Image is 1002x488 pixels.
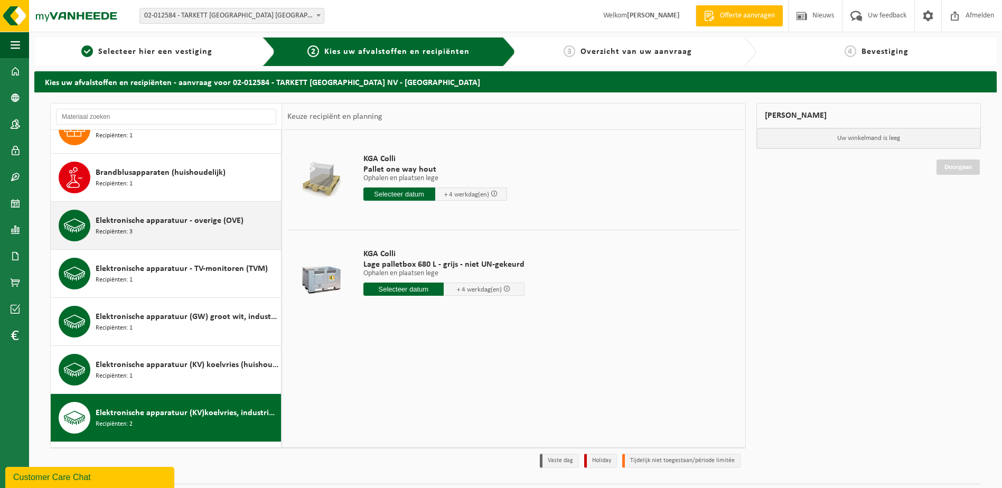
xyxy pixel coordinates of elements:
[96,179,133,189] span: Recipiënten: 1
[96,359,278,371] span: Elektronische apparatuur (KV) koelvries (huishoudelijk)
[51,106,282,154] button: Blusschuim in kleinverpakking Recipiënten: 1
[457,286,502,293] span: + 4 werkdag(en)
[96,131,133,141] span: Recipiënten: 1
[51,394,282,442] button: Elektronische apparatuur (KV)koelvries, industrieel Recipiënten: 2
[937,159,980,175] a: Doorgaan
[96,166,226,179] span: Brandblusapparaten (huishoudelijk)
[96,323,133,333] span: Recipiënten: 1
[363,187,435,201] input: Selecteer datum
[51,298,282,346] button: Elektronische apparatuur (GW) groot wit, industrieel Recipiënten: 1
[540,454,579,468] li: Vaste dag
[51,250,282,298] button: Elektronische apparatuur - TV-monitoren (TVM) Recipiënten: 1
[5,465,176,488] iframe: chat widget
[96,371,133,381] span: Recipiënten: 1
[363,154,507,164] span: KGA Colli
[580,48,692,56] span: Overzicht van uw aanvraag
[51,154,282,202] button: Brandblusapparaten (huishoudelijk) Recipiënten: 1
[845,45,856,57] span: 4
[56,109,276,125] input: Materiaal zoeken
[96,419,133,429] span: Recipiënten: 2
[96,311,278,323] span: Elektronische apparatuur (GW) groot wit, industrieel
[139,8,324,24] span: 02-012584 - TARKETT DENDERMONDE NV - DENDERMONDE
[307,45,319,57] span: 2
[51,346,282,394] button: Elektronische apparatuur (KV) koelvries (huishoudelijk) Recipiënten: 1
[96,227,133,237] span: Recipiënten: 3
[696,5,783,26] a: Offerte aanvragen
[96,407,278,419] span: Elektronische apparatuur (KV)koelvries, industrieel
[363,259,525,270] span: Lage palletbox 680 L - grijs - niet UN-gekeurd
[324,48,470,56] span: Kies uw afvalstoffen en recipiënten
[140,8,324,23] span: 02-012584 - TARKETT DENDERMONDE NV - DENDERMONDE
[96,214,244,227] span: Elektronische apparatuur - overige (OVE)
[861,48,909,56] span: Bevestiging
[363,249,525,259] span: KGA Colli
[98,48,212,56] span: Selecteer hier een vestiging
[34,71,997,92] h2: Kies uw afvalstoffen en recipiënten - aanvraag voor 02-012584 - TARKETT [GEOGRAPHIC_DATA] NV - [G...
[584,454,617,468] li: Holiday
[81,45,93,57] span: 1
[96,275,133,285] span: Recipiënten: 1
[363,164,507,175] span: Pallet one way hout
[363,270,525,277] p: Ophalen en plaatsen lege
[564,45,575,57] span: 3
[622,454,741,468] li: Tijdelijk niet toegestaan/période limitée
[627,12,680,20] strong: [PERSON_NAME]
[282,104,388,130] div: Keuze recipiënt en planning
[444,191,489,198] span: + 4 werkdag(en)
[40,45,254,58] a: 1Selecteer hier een vestiging
[717,11,778,21] span: Offerte aanvragen
[757,128,981,148] p: Uw winkelmand is leeg
[363,175,507,182] p: Ophalen en plaatsen lege
[51,202,282,250] button: Elektronische apparatuur - overige (OVE) Recipiënten: 3
[756,103,981,128] div: [PERSON_NAME]
[96,262,268,275] span: Elektronische apparatuur - TV-monitoren (TVM)
[363,283,444,296] input: Selecteer datum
